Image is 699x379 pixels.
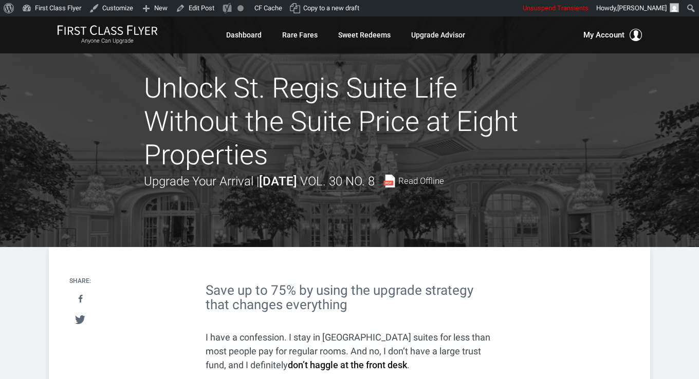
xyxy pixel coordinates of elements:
h2: Save up to 75% by using the upgrade strategy that changes everything [206,283,493,312]
span: Unsuspend Transients [523,4,588,12]
p: I have a confession. I stay in [GEOGRAPHIC_DATA] suites for less than most people pay for regular... [206,330,493,372]
button: My Account [583,29,642,41]
a: Read Offline [383,175,444,187]
span: Read Offline [398,177,444,185]
a: Share [70,290,91,309]
h4: Share: [69,278,91,285]
span: My Account [583,29,624,41]
small: Anyone Can Upgrade [57,37,158,45]
div: Upgrade Your Arrival | [144,172,444,191]
span: [PERSON_NAME] [617,4,667,12]
a: Tweet [70,310,91,329]
img: First Class Flyer [57,25,158,35]
a: First Class FlyerAnyone Can Upgrade [57,25,158,45]
strong: [DATE] [259,174,297,188]
img: pdf-file.svg [383,175,396,187]
strong: don’t haggle at the front desk [288,359,407,370]
span: Vol. 30 No. 8 [300,174,375,188]
a: Dashboard [226,26,262,44]
h1: Unlock St. Regis Suite Life Without the Suite Price at Eight Properties [144,72,555,172]
a: Rare Fares [282,26,318,44]
a: Sweet Redeems [338,26,391,44]
a: Upgrade Advisor [411,26,465,44]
